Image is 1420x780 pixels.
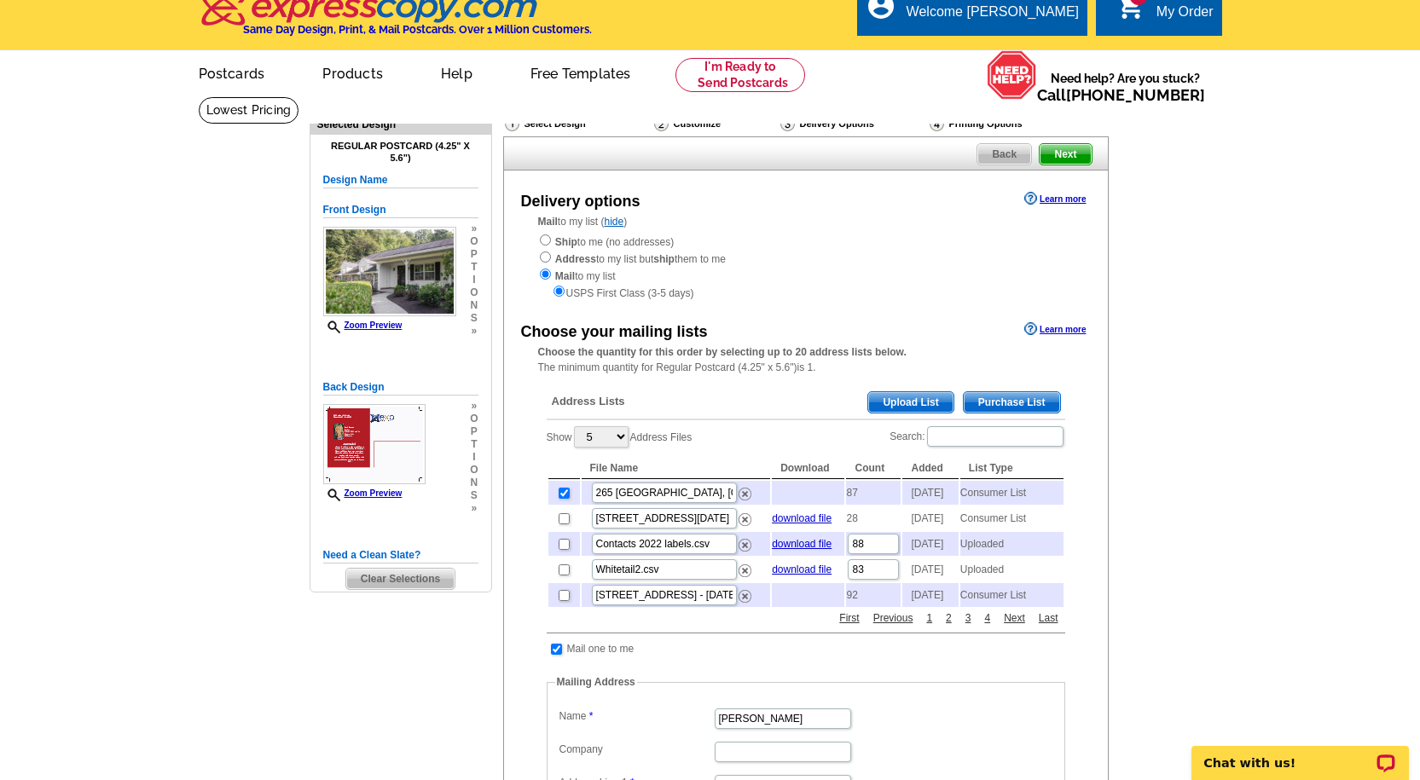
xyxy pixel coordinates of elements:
[503,115,652,136] div: Select Design
[199,3,592,36] a: Same Day Design, Print, & Mail Postcards. Over 1 Million Customers.
[346,569,455,589] span: Clear Selections
[1024,322,1086,336] a: Learn more
[902,506,958,530] td: [DATE]
[846,481,901,505] td: 87
[555,270,575,282] strong: Mail
[739,564,751,577] img: delete.png
[846,506,901,530] td: 28
[470,400,478,413] span: »
[977,144,1031,165] span: Back
[922,610,936,626] a: 1
[942,610,956,626] a: 2
[772,512,832,524] a: download file
[739,484,751,496] a: Remove this list
[739,513,751,526] img: delete.png
[323,321,403,330] a: Zoom Preview
[323,488,403,498] a: Zoom Preview
[582,458,771,479] th: File Name
[547,425,693,449] label: Show Address Files
[521,321,708,344] div: Choose your mailing lists
[470,261,478,274] span: t
[470,489,478,502] span: s
[470,286,478,299] span: o
[470,274,478,286] span: i
[739,510,751,522] a: Remove this list
[310,116,491,132] div: Selected Design
[907,4,1079,28] div: Welcome [PERSON_NAME]
[739,535,751,547] a: Remove this list
[739,590,751,603] img: delete.png
[323,172,478,188] h5: Design Name
[1066,86,1205,104] a: [PHONE_NUMBER]
[739,539,751,552] img: delete.png
[414,52,500,92] a: Help
[960,583,1064,607] td: Consumer List
[1040,144,1091,165] span: Next
[470,477,478,489] span: n
[890,425,1064,448] label: Search:
[323,227,456,317] img: small-thumb.jpg
[505,116,519,131] img: Select Design
[323,141,478,163] h4: Regular Postcard (4.25" x 5.6")
[654,116,669,131] img: Customize
[1180,726,1420,780] iframe: LiveChat chat widget
[977,143,1032,165] a: Back
[772,563,832,575] a: download file
[605,216,624,228] a: hide
[780,116,795,131] img: Delivery Options
[960,481,1064,505] td: Consumer List
[470,502,478,515] span: »
[470,235,478,248] span: o
[521,190,640,213] div: Delivery options
[961,610,976,626] a: 3
[846,583,901,607] td: 92
[928,115,1080,132] div: Printing Options
[323,404,426,484] img: small-thumb.jpg
[555,674,637,690] legend: Mailing Address
[653,253,675,265] strong: ship
[1037,70,1214,104] span: Need help? Are you stuck?
[987,50,1037,100] img: help
[927,426,1064,447] input: Search:
[902,481,958,505] td: [DATE]
[739,561,751,573] a: Remove this list
[574,426,629,448] select: ShowAddress Files
[470,325,478,338] span: »
[930,116,944,131] img: Printing Options & Summary
[504,214,1108,301] div: to my list ( )
[772,538,832,550] a: download file
[538,346,907,358] strong: Choose the quantity for this order by selecting up to 20 address lists below.
[171,52,293,92] a: Postcards
[243,23,592,36] h4: Same Day Design, Print, & Mail Postcards. Over 1 Million Customers.
[1024,192,1086,205] a: Learn more
[538,284,1074,301] div: USPS First Class (3-5 days)
[323,547,478,563] h5: Need a Clean Slate?
[902,532,958,556] td: [DATE]
[779,115,928,136] div: Delivery Options
[868,392,953,413] span: Upload List
[559,708,713,724] label: Name
[470,464,478,477] span: o
[902,583,958,607] td: [DATE]
[1037,86,1205,104] span: Call
[555,253,596,265] strong: Address
[470,248,478,261] span: p
[652,115,779,132] div: Customize
[470,299,478,312] span: n
[902,458,958,479] th: Added
[739,488,751,500] img: delete.png
[869,610,918,626] a: Previous
[504,344,1108,375] div: The minimum quantity for Regular Postcard (4.25" x 5.6")is 1.
[323,202,478,218] h5: Front Design
[835,610,863,626] a: First
[470,451,478,464] span: i
[566,640,635,657] td: Mail one to me
[503,52,658,92] a: Free Templates
[846,458,901,479] th: Count
[739,586,751,598] a: Remove this list
[772,458,844,479] th: Download
[1035,610,1063,626] a: Last
[555,236,577,248] strong: Ship
[960,532,1064,556] td: Uploaded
